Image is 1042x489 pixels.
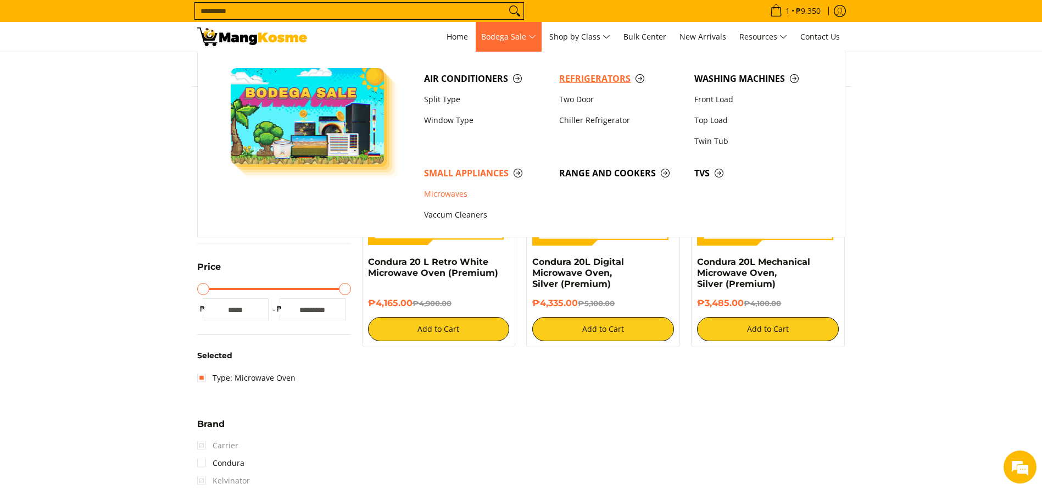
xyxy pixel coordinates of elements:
[784,7,792,15] span: 1
[419,163,554,184] a: Small Appliances
[368,298,510,309] h6: ₱4,165.00
[689,110,824,131] a: Top Load
[697,257,810,289] a: Condura 20L Mechanical Microwave Oven, Silver (Premium)
[197,437,238,454] span: Carrier
[424,166,548,180] span: Small Appliances
[689,68,824,89] a: Washing Machines
[559,166,683,180] span: Range and Cookers
[476,22,542,52] a: Bodega Sale
[197,303,208,314] span: ₱
[689,131,824,152] a: Twin Tub
[532,317,674,341] button: Add to Cart
[554,110,689,131] a: Chiller Refrigerator
[689,89,824,110] a: Front Load
[734,22,793,52] a: Resources
[554,163,689,184] a: Range and Cookers
[368,317,510,341] button: Add to Cart
[481,30,536,44] span: Bodega Sale
[197,420,225,429] span: Brand
[197,263,221,280] summary: Open
[419,68,554,89] a: Air Conditioners
[64,138,152,249] span: We're online!
[197,454,244,472] a: Condura
[739,30,787,44] span: Resources
[554,89,689,110] a: Two Door
[274,303,285,314] span: ₱
[694,166,818,180] span: TVs
[441,22,473,52] a: Home
[57,62,185,76] div: Chat with us now
[419,89,554,110] a: Split Type
[419,205,554,226] a: Vaccum Cleaners
[767,5,824,17] span: •
[318,22,845,52] nav: Main Menu
[532,298,674,309] h6: ₱4,335.00
[180,5,207,32] div: Minimize live chat window
[623,31,666,42] span: Bulk Center
[447,31,468,42] span: Home
[197,351,351,361] h6: Selected
[197,369,296,387] a: Type: Microwave Oven
[689,163,824,184] a: TVs
[679,31,726,42] span: New Arrivals
[800,31,840,42] span: Contact Us
[5,300,209,338] textarea: Type your message and hit 'Enter'
[697,317,839,341] button: Add to Cart
[532,257,624,289] a: Condura 20L Digital Microwave Oven, Silver (Premium)
[413,299,452,308] del: ₱4,900.00
[424,72,548,86] span: Air Conditioners
[549,30,610,44] span: Shop by Class
[694,72,818,86] span: Washing Machines
[419,110,554,131] a: Window Type
[618,22,672,52] a: Bulk Center
[794,7,822,15] span: ₱9,350
[368,257,498,278] a: Condura 20 L Retro White Microwave Oven (Premium)
[506,3,523,19] button: Search
[674,22,732,52] a: New Arrivals
[744,299,781,308] del: ₱4,100.00
[197,27,307,46] img: Small Appliances l Mang Kosme: Home Appliances Warehouse Sale Microwave Oven
[419,184,554,205] a: Microwaves
[559,72,683,86] span: Refrigerators
[554,68,689,89] a: Refrigerators
[697,298,839,309] h6: ₱3,485.00
[544,22,616,52] a: Shop by Class
[197,263,221,271] span: Price
[578,299,615,308] del: ₱5,100.00
[197,420,225,437] summary: Open
[231,68,385,164] img: Bodega Sale
[795,22,845,52] a: Contact Us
